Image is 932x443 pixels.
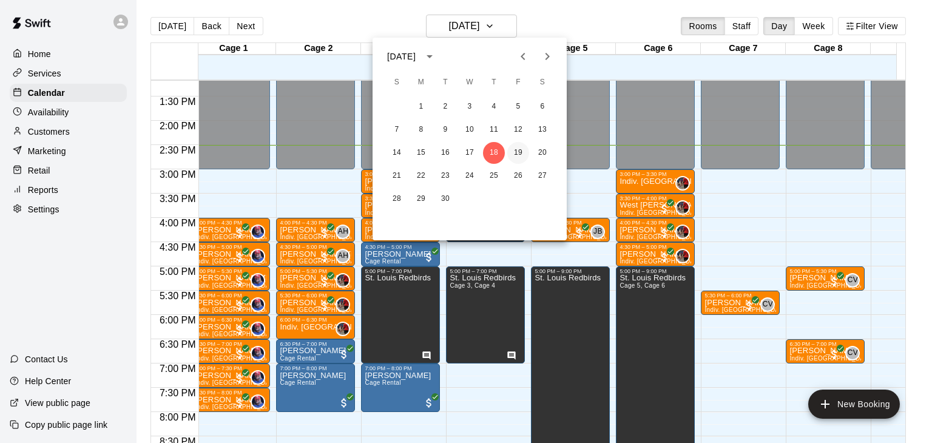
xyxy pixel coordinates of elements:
button: 1 [410,96,432,118]
button: 5 [507,96,529,118]
button: calendar view is open, switch to year view [419,46,440,67]
span: Monday [410,70,432,95]
button: 20 [532,142,553,164]
button: 16 [434,142,456,164]
button: 10 [459,119,481,141]
button: 8 [410,119,432,141]
span: Tuesday [434,70,456,95]
button: 9 [434,119,456,141]
button: 28 [386,188,408,210]
div: [DATE] [387,50,416,63]
button: 13 [532,119,553,141]
button: 26 [507,165,529,187]
button: 15 [410,142,432,164]
button: 19 [507,142,529,164]
button: 18 [483,142,505,164]
button: 17 [459,142,481,164]
button: Previous month [511,44,535,69]
button: 22 [410,165,432,187]
button: 3 [459,96,481,118]
button: 25 [483,165,505,187]
span: Saturday [532,70,553,95]
button: 24 [459,165,481,187]
button: 4 [483,96,505,118]
span: Wednesday [459,70,481,95]
span: Sunday [386,70,408,95]
button: 14 [386,142,408,164]
button: 6 [532,96,553,118]
button: 11 [483,119,505,141]
button: 23 [434,165,456,187]
button: 29 [410,188,432,210]
button: 30 [434,188,456,210]
button: 7 [386,119,408,141]
span: Friday [507,70,529,95]
button: 21 [386,165,408,187]
button: Next month [535,44,559,69]
span: Thursday [483,70,505,95]
button: 2 [434,96,456,118]
button: 27 [532,165,553,187]
button: 12 [507,119,529,141]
